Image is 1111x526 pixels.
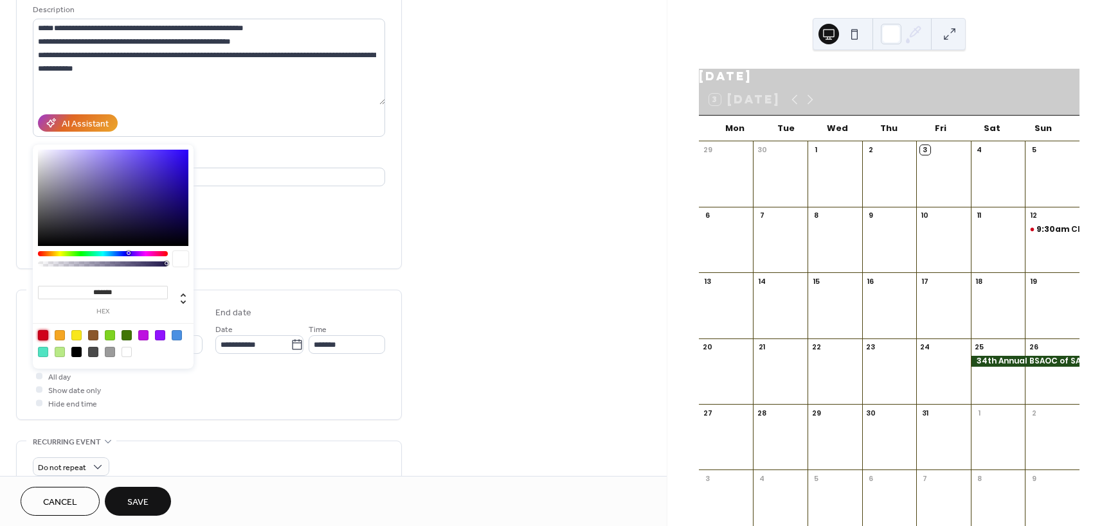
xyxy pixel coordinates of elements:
[757,342,766,352] div: 21
[971,356,1079,367] div: 34th Annual BSAOC of SA Rally
[811,276,821,286] div: 15
[55,347,65,357] div: #B8E986
[71,347,82,357] div: #000000
[1036,224,1071,235] span: 9:30am
[1029,211,1038,220] div: 12
[309,323,327,337] span: Time
[122,330,132,340] div: #417505
[915,116,966,141] div: Fri
[1025,224,1079,235] div: Club Ride to Manum incl ferry ride
[866,408,876,417] div: 30
[703,145,712,155] div: 29
[866,342,876,352] div: 23
[920,473,930,483] div: 7
[920,342,930,352] div: 24
[812,116,863,141] div: Wed
[38,347,48,357] div: #50E3C2
[920,276,930,286] div: 17
[33,435,101,449] span: Recurring event
[33,152,383,166] div: Location
[703,408,712,417] div: 27
[71,330,82,340] div: #F8E71C
[975,342,984,352] div: 25
[62,118,109,131] div: AI Assistant
[757,408,766,417] div: 28
[127,496,149,509] span: Save
[703,276,712,286] div: 13
[920,145,930,155] div: 3
[38,308,168,315] label: hex
[21,487,100,516] button: Cancel
[215,306,251,320] div: End date
[48,384,101,398] span: Show date only
[1029,408,1038,417] div: 2
[1029,342,1038,352] div: 26
[88,347,98,357] div: #4A4A4A
[48,398,97,411] span: Hide end time
[866,211,876,220] div: 9
[866,276,876,286] div: 16
[699,69,1079,84] div: [DATE]
[38,460,86,475] span: Do not repeat
[38,330,48,340] div: #D0021B
[1029,145,1038,155] div: 5
[172,330,182,340] div: #4A90E2
[863,116,915,141] div: Thu
[33,3,383,17] div: Description
[811,342,821,352] div: 22
[757,473,766,483] div: 4
[88,330,98,340] div: #8B572A
[138,330,149,340] div: #BD10E0
[761,116,812,141] div: Tue
[703,342,712,352] div: 20
[975,276,984,286] div: 18
[1018,116,1069,141] div: Sun
[1029,473,1038,483] div: 9
[38,114,118,132] button: AI Assistant
[48,371,71,384] span: All day
[105,330,115,340] div: #7ED321
[920,408,930,417] div: 31
[757,145,766,155] div: 30
[43,496,77,509] span: Cancel
[866,145,876,155] div: 2
[811,408,821,417] div: 29
[975,408,984,417] div: 1
[975,145,984,155] div: 4
[975,473,984,483] div: 8
[1029,276,1038,286] div: 19
[709,116,761,141] div: Mon
[757,211,766,220] div: 7
[55,330,65,340] div: #F5A623
[811,211,821,220] div: 8
[122,347,132,357] div: #FFFFFF
[811,473,821,483] div: 5
[811,145,821,155] div: 1
[155,330,165,340] div: #9013FE
[920,211,930,220] div: 10
[703,473,712,483] div: 3
[866,473,876,483] div: 6
[757,276,766,286] div: 14
[975,211,984,220] div: 11
[966,116,1018,141] div: Sat
[105,487,171,516] button: Save
[105,347,115,357] div: #9B9B9B
[215,323,233,337] span: Date
[703,211,712,220] div: 6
